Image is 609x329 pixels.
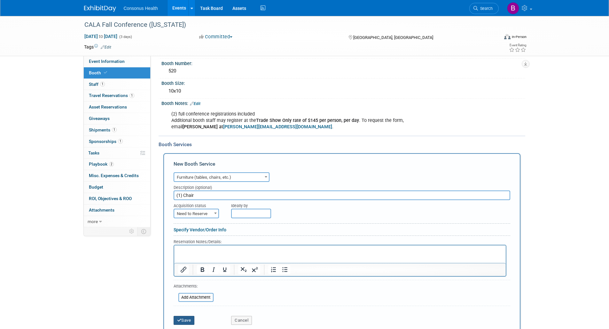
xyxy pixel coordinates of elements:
a: ROI, Objectives & ROO [84,193,150,204]
a: Attachments [84,205,150,216]
span: Furniture (tables, chairs, etc.) [174,173,269,182]
span: Shipments [89,127,117,132]
span: Asset Reservations [89,104,127,109]
button: Save [174,316,195,325]
span: more [88,219,98,224]
span: [DATE] [DATE] [84,34,118,39]
span: 2 [109,162,114,167]
iframe: Rich Text Area [174,245,506,263]
span: Travel Reservations [89,93,134,98]
span: Need to Reserve [174,209,219,218]
a: Tasks [84,147,150,159]
span: Tasks [88,150,99,155]
div: New Booth Service [174,161,510,171]
span: Attachments [89,207,114,213]
img: ExhibitDay [84,5,116,12]
span: (3 days) [119,35,132,39]
a: Shipments1 [84,124,150,136]
a: Playbook2 [84,159,150,170]
span: to [98,34,104,39]
td: Toggle Event Tabs [137,227,150,236]
a: Specify Vendor/Order Info [174,227,226,232]
span: 1 [118,139,123,144]
a: more [84,216,150,227]
a: Edit [190,101,200,106]
span: 1 [100,82,105,86]
button: Subscript [238,265,249,274]
a: Giveaways [84,113,150,124]
a: [PERSON_NAME][EMAIL_ADDRESS][DOMAIN_NAME] [223,124,332,130]
div: Event Format [461,33,527,43]
b: Trade Show Only rate of $145 per person, per day [256,118,359,123]
td: Personalize Event Tab Strip [126,227,137,236]
span: Playbook [89,161,114,167]
div: Booth Size: [161,79,525,86]
span: Furniture (tables, chairs, etc.) [174,172,269,182]
img: Bridget Crane [507,2,519,14]
a: Booth [84,67,150,79]
span: Booth [89,70,108,75]
button: Italic [208,265,219,274]
span: Staff [89,82,105,87]
button: Cancel [231,316,252,325]
div: 10x10 [166,86,520,96]
span: 1 [129,93,134,98]
a: Asset Reservations [84,101,150,113]
a: Budget [84,182,150,193]
span: Misc. Expenses & Credits [89,173,139,178]
a: Event Information [84,56,150,67]
div: Ideally by [231,200,481,209]
div: Description (optional) [174,182,510,191]
button: Underline [219,265,230,274]
div: Acquisition status [174,200,222,209]
a: Sponsorships1 [84,136,150,147]
td: Tags [84,44,111,50]
div: 520 [166,66,520,76]
div: Reservation Notes/Details: [174,238,506,245]
div: Booth Number: [161,59,525,67]
span: 1 [112,127,117,132]
button: Bold [197,265,208,274]
button: Insert/edit link [178,265,189,274]
a: Travel Reservations1 [84,90,150,101]
button: Numbered list [268,265,279,274]
a: Search [469,3,499,14]
span: Event Information [89,59,125,64]
a: Staff1 [84,79,150,90]
a: Misc. Expenses & Credits [84,170,150,181]
span: Need to Reserve [174,209,218,218]
a: Edit [101,45,111,49]
span: Giveaways [89,116,110,121]
span: Consonus Health [124,6,158,11]
div: Booth Notes: [161,99,525,107]
div: Booth Services [159,141,525,148]
span: Search [478,6,493,11]
button: Bullet list [279,265,290,274]
img: Format-Inperson.png [504,34,511,39]
b: [PERSON_NAME] at [183,124,332,130]
button: Committed [197,34,235,40]
div: CALA Fall Conference ([US_STATE]) [82,19,489,31]
span: Sponsorships [89,139,123,144]
div: In-Person [511,34,527,39]
button: Superscript [249,265,260,274]
div: (2) full conference registrations included Additional booth staff may register at the . To reques... [167,108,455,133]
i: Booth reservation complete [104,71,107,74]
span: Budget [89,184,103,190]
span: [GEOGRAPHIC_DATA], [GEOGRAPHIC_DATA] [353,35,433,40]
div: Event Rating [509,44,526,47]
span: ROI, Objectives & ROO [89,196,132,201]
div: Attachments: [174,283,214,291]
